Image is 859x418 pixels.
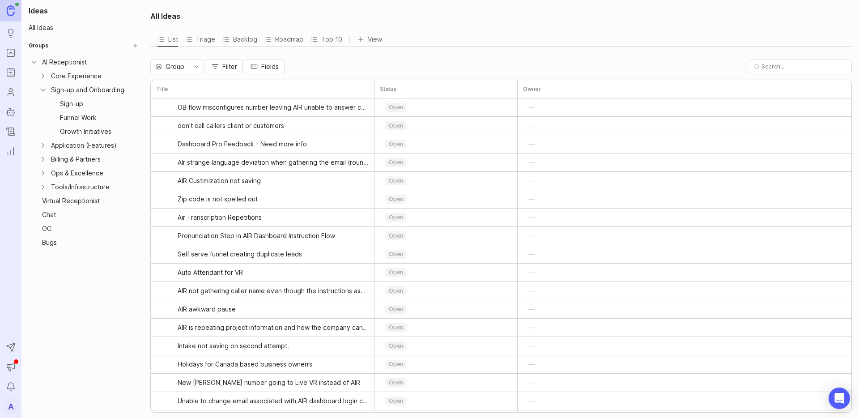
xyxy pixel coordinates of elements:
a: Ideas [3,25,19,41]
span: — [528,286,535,295]
span: AIr strange language deviation when gathering the email (round 2) [178,158,369,167]
a: Zip code is not spelled out [178,190,369,208]
button: — [523,156,540,169]
button: Expand Application (Features) [38,141,47,150]
p: open [389,177,403,184]
button: — [523,193,540,205]
h2: All Ideas [150,11,180,21]
a: AIR is repeating project information and how the company can help like it's glitching [178,319,369,337]
span: New [PERSON_NAME] number going to Live VR instead of AIR [178,378,360,387]
a: Expand Billing & PartnersBilling & PartnersGroup settings [25,153,141,166]
div: Triage [185,32,215,46]
a: All Ideas [25,21,141,34]
button: Top 10 [310,32,342,46]
a: BugsGroup settings [25,236,141,249]
div: Growth InitiativesGroup settings [43,125,141,138]
span: — [528,195,535,204]
a: Funnel WorkGroup settings [25,111,141,124]
p: open [389,122,403,129]
div: List [157,32,178,46]
a: Virtual ReceptionistGroup settings [25,194,141,207]
div: toggle menu [380,284,512,298]
div: Virtual Receptionist [42,196,128,206]
a: OCGroup settings [25,222,141,235]
div: toggle menu [380,375,512,390]
button: — [523,138,540,150]
a: OB flow misconfigures number leaving AIR unable to answer calls [178,98,369,116]
div: List [157,33,178,46]
div: Funnel WorkGroup settings [43,111,141,124]
span: Filter [222,62,237,71]
button: — [523,175,540,187]
button: Create Group [129,39,141,52]
div: toggle menu [380,210,512,225]
span: — [528,213,535,222]
div: toggle menu [380,137,512,151]
a: Expand Application (Features)Application (Features)Group settings [25,139,141,152]
div: Ops & Excellence [51,168,128,178]
div: Application (Features) [51,141,128,150]
div: Roadmap [264,33,303,46]
span: — [528,231,535,240]
p: open [389,379,403,386]
img: Canny Home [7,5,15,16]
span: — [528,305,535,314]
a: Roadmaps [3,64,19,81]
p: open [389,306,403,313]
span: — [528,323,535,332]
div: Open Intercom Messenger [829,388,850,409]
button: Fields [245,59,285,74]
p: open [389,159,403,166]
div: Collapse Sign-up and OnboardingSign-up and OnboardingGroup settings [34,83,141,97]
div: AI Receptionist [42,57,128,67]
button: View [357,33,382,46]
a: Users [3,84,19,100]
a: AIR awkward pause [178,300,369,318]
p: open [389,104,403,111]
a: Changelog [3,124,19,140]
a: Unable to change email associated with AIR dashboard login credentials [178,392,369,410]
div: Chat [42,210,128,220]
span: — [528,103,535,112]
p: open [389,196,403,203]
div: toggle menu [380,119,512,133]
p: open [389,141,403,148]
div: Virtual ReceptionistGroup settings [25,194,141,208]
div: Bugs [42,238,128,247]
a: Collapse AI ReceptionistAI ReceptionistGroup settings [25,55,141,68]
button: — [523,211,540,224]
svg: toggle icon [189,63,204,70]
span: — [528,158,535,167]
div: Roadmap [264,32,303,46]
div: toggle menu [380,100,512,115]
button: — [523,119,540,132]
div: toggle menu [380,229,512,243]
span: Auto Attendant for VR [178,268,243,277]
span: — [528,140,535,149]
div: toggle menu [380,265,512,280]
button: A [3,398,19,414]
h3: Status [380,85,396,94]
span: — [528,378,535,387]
a: Sign-upGroup settings [25,97,141,110]
div: Billing & Partners [51,154,128,164]
div: Funnel Work [60,113,128,123]
input: Search... [761,63,848,71]
button: Send to Autopilot [3,339,19,355]
div: Collapse AI ReceptionistAI ReceptionistGroup settings [25,55,141,69]
div: Tools/Infrastructure [51,182,128,192]
a: Portal [3,45,19,61]
button: Backlog [222,32,257,46]
button: Collapse AI Receptionist [30,58,38,67]
button: Expand Ops & Excellence [38,169,47,178]
span: AIR is repeating project information and how the company can help like it's glitching [178,323,369,332]
a: Dashboard Pro Feedback - Need more info [178,135,369,153]
button: — [523,358,540,371]
button: — [523,285,540,297]
a: AIR Custimization not saving [178,172,369,190]
button: — [523,376,540,389]
span: — [528,360,535,369]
